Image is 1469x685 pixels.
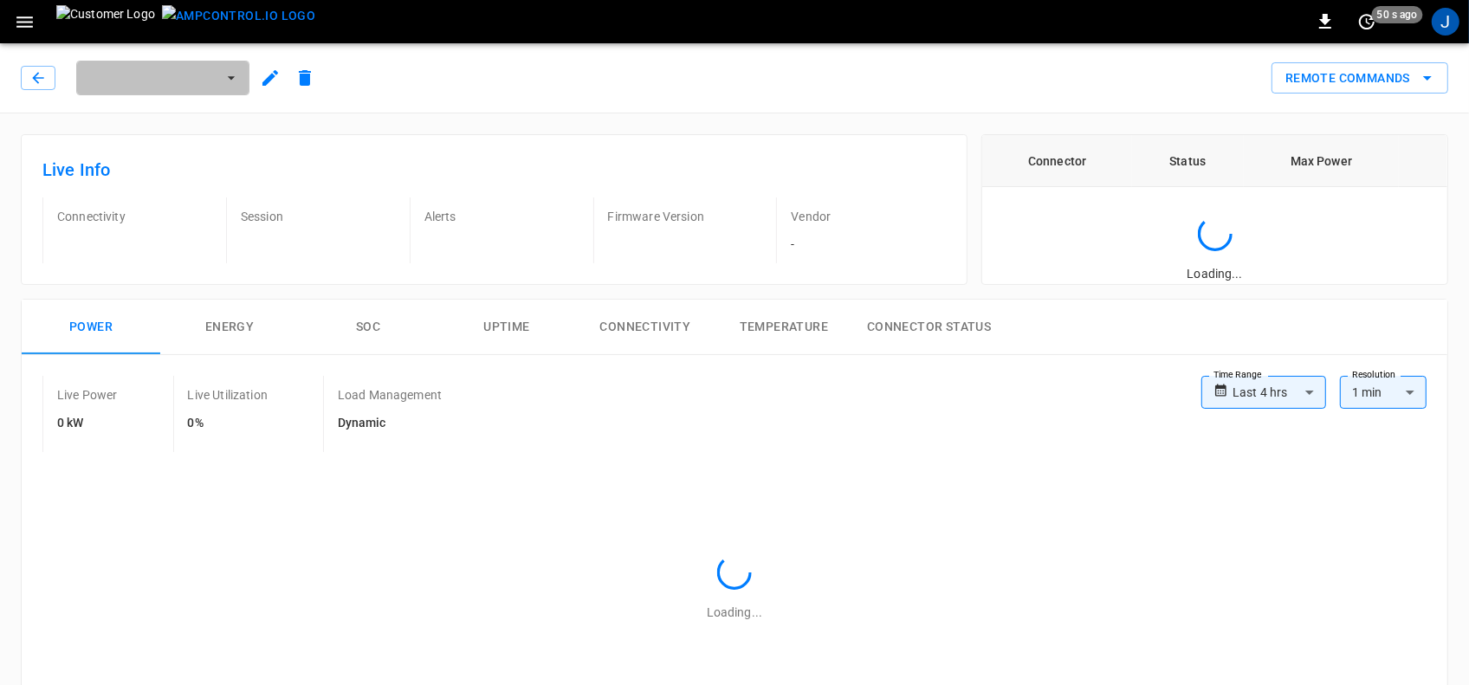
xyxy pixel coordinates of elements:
[424,208,579,225] p: Alerts
[57,414,118,433] h6: 0 kW
[1187,267,1242,281] span: Loading...
[299,300,437,355] button: SOC
[338,386,442,404] p: Load Management
[1244,135,1400,187] th: Max Power
[1233,376,1326,409] div: Last 4 hrs
[576,300,715,355] button: Connectivity
[982,135,1447,187] table: connector table
[715,300,853,355] button: Temperature
[1132,135,1244,187] th: Status
[188,386,268,404] p: Live Utilization
[22,300,160,355] button: Power
[437,300,576,355] button: Uptime
[1272,62,1448,94] button: Remote Commands
[56,5,155,38] img: Customer Logo
[982,135,1132,187] th: Connector
[57,208,212,225] p: Connectivity
[1353,8,1381,36] button: set refresh interval
[1432,8,1459,36] div: profile-icon
[1272,62,1448,94] div: remote commands options
[791,236,946,253] p: -
[42,156,946,184] h6: Live Info
[160,300,299,355] button: Energy
[1372,6,1423,23] span: 50 s ago
[1340,376,1427,409] div: 1 min
[707,605,762,619] span: Loading...
[1352,368,1395,382] label: Resolution
[241,208,396,225] p: Session
[338,414,442,433] h6: Dynamic
[162,5,315,27] img: ampcontrol.io logo
[1213,368,1262,382] label: Time Range
[57,386,118,404] p: Live Power
[791,208,946,225] p: Vendor
[608,208,763,225] p: Firmware Version
[188,414,268,433] h6: 0%
[853,300,1005,355] button: Connector Status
